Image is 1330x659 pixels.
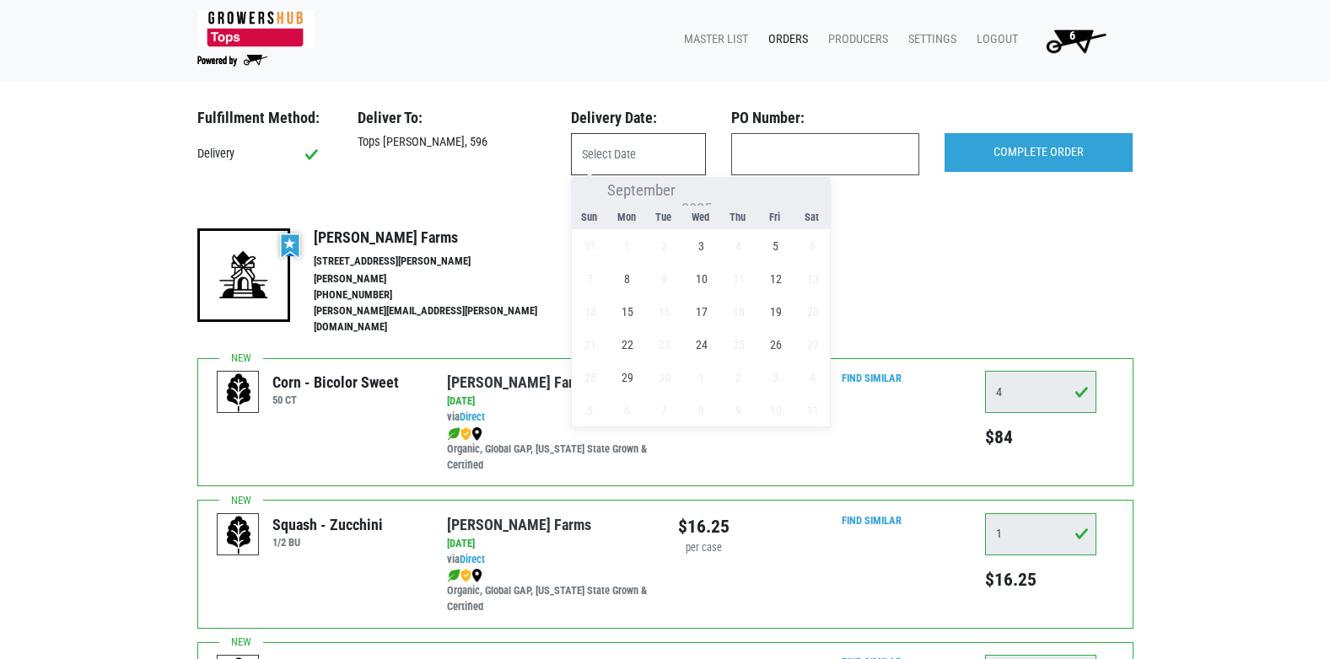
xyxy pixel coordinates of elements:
[314,287,573,303] li: [PHONE_NUMBER]
[796,229,829,262] span: September 6, 2025
[571,133,706,175] input: Select Date
[573,229,606,262] span: August 31, 2025
[272,394,399,406] h6: 50 CT
[611,295,643,328] span: September 15, 2025
[796,328,829,361] span: September 27, 2025
[447,394,652,410] div: [DATE]
[197,228,290,321] img: 19-7441ae2ccb79c876ff41c34f3bd0da69.png
[611,328,643,361] span: September 22, 2025
[722,229,755,262] span: September 4, 2025
[685,295,718,328] span: September 17, 2025
[471,569,482,582] img: map_marker-0e94453035b3232a4d21701695807de9.png
[759,295,792,328] span: September 19, 2025
[842,372,902,384] a: Find Similar
[314,271,573,287] li: [PERSON_NAME]
[648,328,681,361] span: September 23, 2025
[314,228,573,247] h4: [PERSON_NAME] Farms
[314,303,573,335] li: [PERSON_NAME][EMAIL_ADDRESS][PERSON_NAME][DOMAIN_NAME]
[447,426,652,474] div: Organic, Global GAP, [US_STATE] State Grown & Certified
[611,394,643,426] span: October 6, 2025
[722,262,755,295] span: September 11, 2025
[985,371,1096,413] input: Qty
[682,212,719,223] span: Wed
[447,516,591,533] a: [PERSON_NAME] Farms
[685,229,718,262] span: September 3, 2025
[573,394,606,426] span: October 5, 2025
[447,410,652,426] div: via
[603,183,676,199] select: Month
[722,361,755,394] span: October 2, 2025
[447,552,652,568] div: via
[1025,24,1120,57] a: 6
[460,427,471,441] img: safety-e55c860ca8c00a9c171001a62a92dabd.png
[648,229,681,262] span: September 2, 2025
[460,569,471,582] img: safety-e55c860ca8c00a9c171001a62a92dabd.png
[611,262,643,295] span: September 8, 2025
[731,109,919,127] h3: PO Number:
[272,513,383,536] div: Squash - Zucchini
[314,254,573,270] li: [STREET_ADDRESS][PERSON_NAME]
[573,328,606,361] span: September 21, 2025
[796,361,829,394] span: October 4, 2025
[985,426,1096,448] h5: $84
[759,328,792,361] span: September 26, 2025
[685,361,718,394] span: October 1, 2025
[272,536,383,549] h6: 1/2 BU
[755,24,815,56] a: Orders
[685,262,718,295] span: September 10, 2025
[573,295,606,328] span: September 14, 2025
[447,569,460,582] img: leaf-e5c59151409436ccce96b2ca1b28e03c.png
[645,212,682,223] span: Tue
[573,262,606,295] span: September 7, 2025
[197,11,315,47] img: 279edf242af8f9d49a69d9d2afa010fb.png
[447,567,652,615] div: Organic, Global GAP, [US_STATE] State Grown & Certified
[571,109,706,127] h3: Delivery Date:
[471,427,482,441] img: map_marker-0e94453035b3232a4d21701695807de9.png
[985,569,1096,591] h5: $16.25
[1069,29,1075,43] span: 6
[571,212,608,223] span: Sun
[722,328,755,361] span: September 25, 2025
[759,394,792,426] span: October 10, 2025
[648,361,681,394] span: September 30, 2025
[608,212,645,223] span: Mon
[796,394,829,426] span: October 11, 2025
[685,328,718,361] span: September 24, 2025
[648,295,681,328] span: September 16, 2025
[722,295,755,328] span: September 18, 2025
[460,410,485,423] a: Direct
[272,371,399,394] div: Corn - Bicolor Sweet
[447,373,591,391] a: [PERSON_NAME] Farms
[345,133,558,152] div: Tops [PERSON_NAME], 596
[685,394,718,426] span: October 8, 2025
[963,24,1025,56] a: Logout
[648,394,681,426] span: October 7, 2025
[573,361,606,394] span: September 28, 2025
[678,513,730,540] div: $16.25
[1038,24,1113,57] img: Cart
[611,361,643,394] span: September 29, 2025
[218,514,260,556] img: placeholder-variety-43d6402dacf2d531de610a020419775a.svg
[796,295,829,328] span: September 20, 2025
[796,262,829,295] span: September 13, 2025
[794,212,831,223] span: Sat
[670,24,755,56] a: Master List
[447,427,460,441] img: leaf-e5c59151409436ccce96b2ca1b28e03c.png
[759,262,792,295] span: September 12, 2025
[447,536,652,552] div: [DATE]
[759,229,792,262] span: September 5, 2025
[678,540,730,556] div: per case
[945,133,1133,172] input: COMPLETE ORDER
[197,55,267,67] img: Powered by Big Wheelbarrow
[757,212,794,223] span: Fri
[895,24,963,56] a: Settings
[759,361,792,394] span: October 3, 2025
[842,514,902,527] a: Find Similar
[719,212,757,223] span: Thu
[815,24,895,56] a: Producers
[648,262,681,295] span: September 9, 2025
[722,394,755,426] span: October 9, 2025
[460,553,485,565] a: Direct
[358,109,546,127] h3: Deliver To:
[985,513,1096,555] input: Qty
